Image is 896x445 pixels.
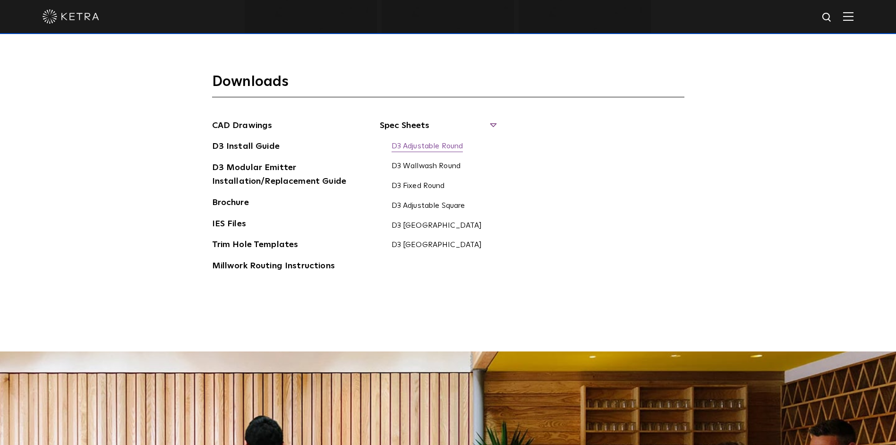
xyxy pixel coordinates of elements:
a: Trim Hole Templates [212,238,299,253]
a: D3 Wallwash Round [392,162,461,172]
a: D3 [GEOGRAPHIC_DATA] [392,221,482,231]
a: Millwork Routing Instructions [212,259,335,274]
a: CAD Drawings [212,119,273,134]
a: D3 Adjustable Round [392,142,463,152]
a: Brochure [212,196,249,211]
span: Spec Sheets [380,119,495,140]
h3: Downloads [212,73,684,97]
img: ketra-logo-2019-white [43,9,99,24]
a: D3 Adjustable Square [392,201,465,212]
a: D3 Modular Emitter Installation/Replacement Guide [212,161,354,190]
a: D3 Install Guide [212,140,280,155]
a: D3 [GEOGRAPHIC_DATA] [392,240,482,251]
img: Hamburger%20Nav.svg [843,12,853,21]
a: IES Files [212,217,246,232]
img: search icon [821,12,833,24]
a: D3 Fixed Round [392,181,445,192]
